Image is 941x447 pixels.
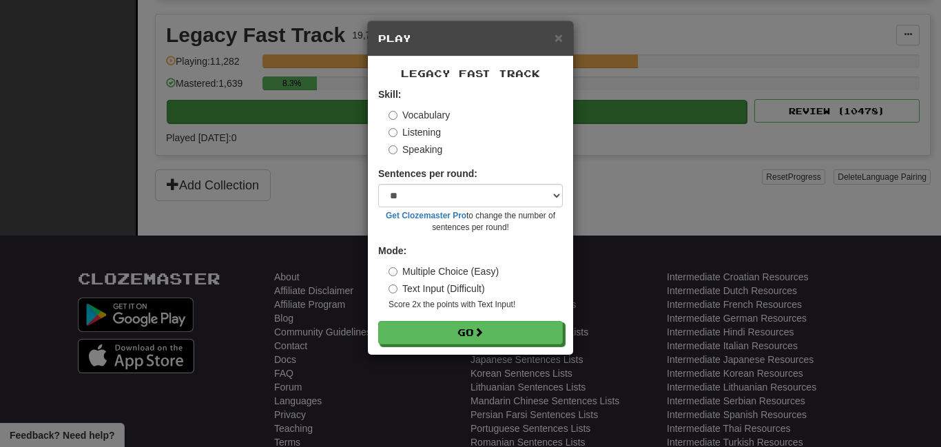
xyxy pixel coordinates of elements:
[386,211,466,220] a: Get Clozemaster Pro
[378,245,406,256] strong: Mode:
[389,145,397,154] input: Speaking
[389,282,485,295] label: Text Input (Difficult)
[389,264,499,278] label: Multiple Choice (Easy)
[389,111,397,120] input: Vocabulary
[389,143,442,156] label: Speaking
[389,284,397,293] input: Text Input (Difficult)
[555,30,563,45] span: ×
[378,321,563,344] button: Go
[378,210,563,233] small: to change the number of sentences per round!
[378,167,477,180] label: Sentences per round:
[389,128,397,137] input: Listening
[389,267,397,276] input: Multiple Choice (Easy)
[389,108,450,122] label: Vocabulary
[378,32,563,45] h5: Play
[389,299,563,311] small: Score 2x the points with Text Input !
[401,67,540,79] span: Legacy Fast Track
[389,125,441,139] label: Listening
[378,89,401,100] strong: Skill:
[555,30,563,45] button: Close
